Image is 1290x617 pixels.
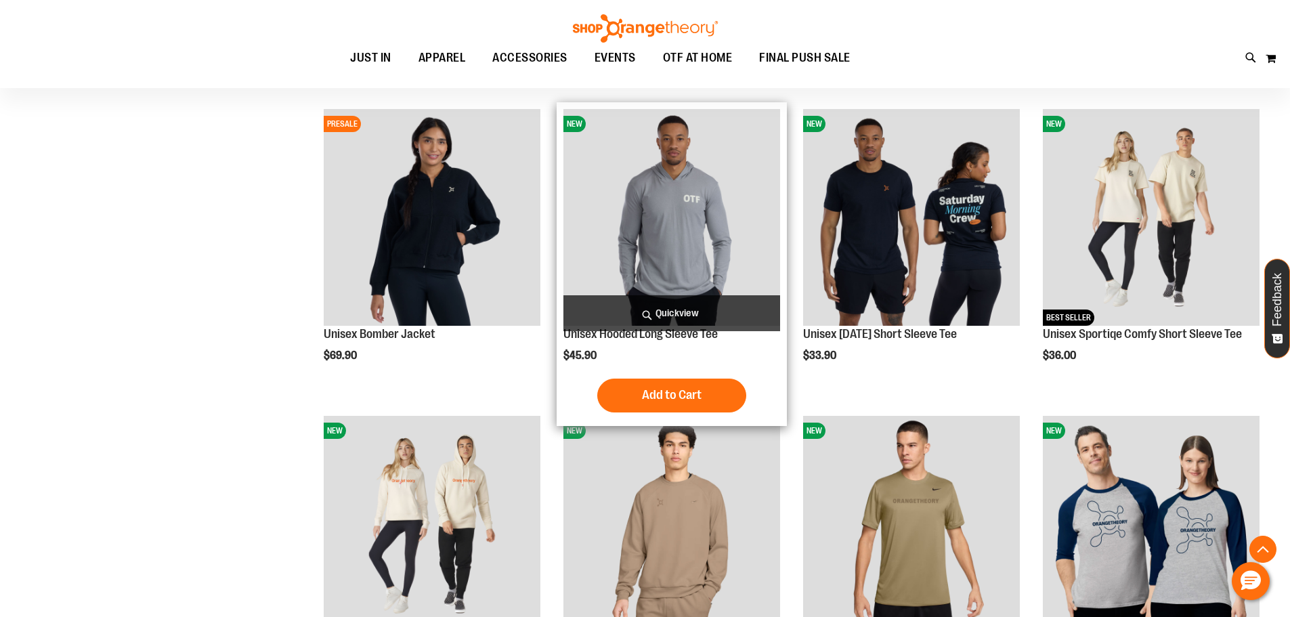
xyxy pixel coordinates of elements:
[1264,259,1290,358] button: Feedback - Show survey
[1043,327,1242,341] a: Unisex Sportiqe Comfy Short Sleeve Tee
[595,43,636,73] span: EVENTS
[803,109,1020,326] img: Image of Unisex Saturday Tee
[803,116,825,132] span: NEW
[746,43,864,74] a: FINAL PUSH SALE
[492,43,567,73] span: ACCESSORIES
[1043,116,1065,132] span: NEW
[642,387,702,402] span: Add to Cart
[1232,562,1270,600] button: Hello, have a question? Let’s chat.
[324,116,361,132] span: PRESALE
[1043,109,1260,328] a: Unisex Sportiqe Comfy Short Sleeve TeeNEWBEST SELLER
[337,43,405,73] a: JUST IN
[581,43,649,74] a: EVENTS
[1271,273,1284,326] span: Feedback
[803,423,825,439] span: NEW
[1036,102,1266,396] div: product
[1043,423,1065,439] span: NEW
[324,349,359,362] span: $69.90
[1043,310,1094,326] span: BEST SELLER
[759,43,851,73] span: FINAL PUSH SALE
[803,109,1020,328] a: Image of Unisex Saturday TeeNEW
[1043,349,1078,362] span: $36.00
[324,109,540,328] a: Image of Unisex Bomber JacketPRESALE
[418,43,466,73] span: APPAREL
[663,43,733,73] span: OTF AT HOME
[324,327,435,341] a: Unisex Bomber Jacket
[649,43,746,74] a: OTF AT HOME
[563,349,599,362] span: $45.90
[324,109,540,326] img: Image of Unisex Bomber Jacket
[563,295,780,331] a: Quickview
[324,423,346,439] span: NEW
[571,14,720,43] img: Shop Orangetheory
[479,43,581,74] a: ACCESSORIES
[1249,536,1276,563] button: Back To Top
[350,43,391,73] span: JUST IN
[405,43,479,74] a: APPAREL
[563,109,780,326] img: Image of Unisex Hooded LS Tee
[563,109,780,328] a: Image of Unisex Hooded LS TeeNEW
[803,327,957,341] a: Unisex [DATE] Short Sleeve Tee
[563,116,586,132] span: NEW
[317,102,547,396] div: product
[557,102,787,426] div: product
[796,102,1027,396] div: product
[563,423,586,439] span: NEW
[597,379,746,412] button: Add to Cart
[563,327,718,341] a: Unisex Hooded Long Sleeve Tee
[1043,109,1260,326] img: Unisex Sportiqe Comfy Short Sleeve Tee
[803,349,838,362] span: $33.90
